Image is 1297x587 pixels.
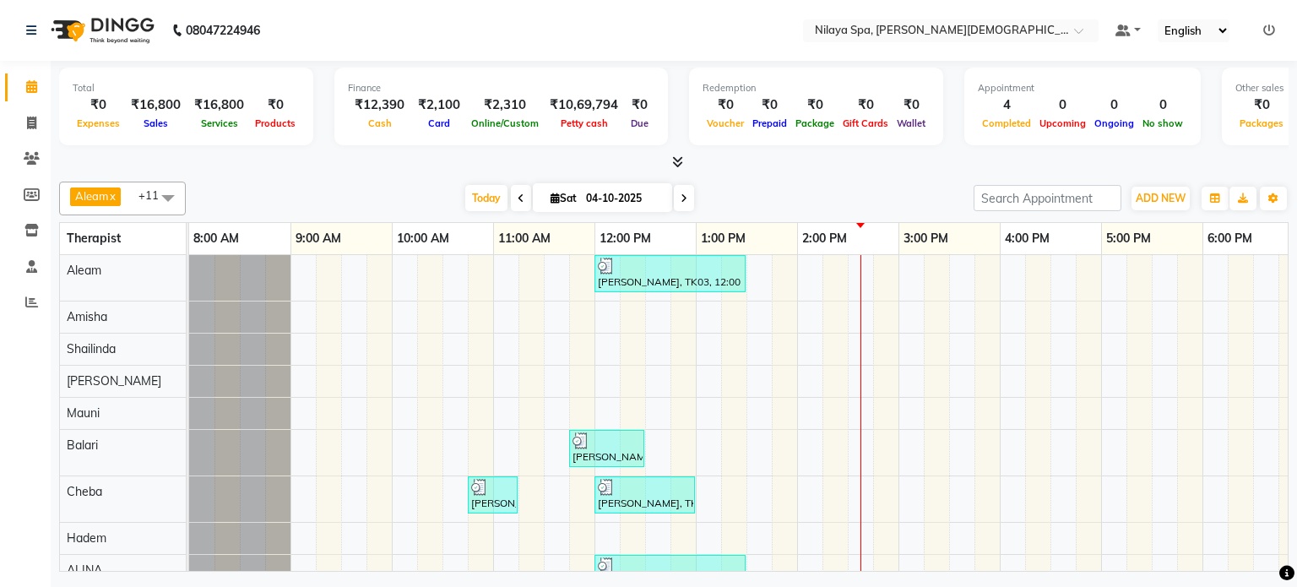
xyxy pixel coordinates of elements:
div: Appointment [978,81,1187,95]
div: ₹0 [251,95,300,115]
span: Expenses [73,117,124,129]
span: Sales [139,117,172,129]
span: Voucher [703,117,748,129]
a: 6:00 PM [1203,226,1256,251]
div: Redemption [703,81,930,95]
span: Mauni [67,405,100,421]
div: ₹0 [1235,95,1288,115]
a: x [108,189,116,203]
span: Aleam [75,189,108,203]
div: ₹16,800 [124,95,187,115]
div: 0 [1138,95,1187,115]
span: Balari [67,438,98,453]
a: 9:00 AM [291,226,345,251]
span: Hadem [67,530,106,546]
span: Cheba [67,484,102,499]
span: Aleam [67,263,101,278]
div: [PERSON_NAME], TK01, 10:45 AM-11:15 AM, Kundalini Back Massage Therapy([DEMOGRAPHIC_DATA]) 30 Min [469,479,516,511]
input: 2025-10-04 [581,186,665,211]
div: [PERSON_NAME], TK03, 12:00 PM-01:30 PM, Couple massage 90 [596,258,744,290]
div: ₹10,69,794 [543,95,625,115]
b: 08047224946 [186,7,260,54]
span: Sat [546,192,581,204]
span: Amisha [67,309,107,324]
button: ADD NEW [1131,187,1190,210]
span: Due [627,117,653,129]
span: Package [791,117,838,129]
span: ADD NEW [1136,192,1186,204]
div: ₹0 [748,95,791,115]
input: Search Appointment [974,185,1121,211]
img: logo [43,7,159,54]
span: Gift Cards [838,117,893,129]
span: Shailinda [67,341,116,356]
div: ₹2,100 [411,95,467,115]
span: Online/Custom [467,117,543,129]
a: 5:00 PM [1102,226,1155,251]
a: 1:00 PM [697,226,750,251]
span: [PERSON_NAME] [67,373,161,389]
a: 4:00 PM [1001,226,1054,251]
div: ₹0 [625,95,654,115]
span: Card [424,117,454,129]
span: Petty cash [556,117,612,129]
div: ₹16,800 [187,95,251,115]
span: Packages [1235,117,1288,129]
div: ₹0 [73,95,124,115]
div: 0 [1035,95,1090,115]
span: Ongoing [1090,117,1138,129]
div: ₹0 [703,95,748,115]
div: Finance [348,81,654,95]
span: Products [251,117,300,129]
a: 10:00 AM [393,226,453,251]
span: ALINA [67,563,102,578]
span: No show [1138,117,1187,129]
div: [PERSON_NAME], TK03, 12:00 PM-01:00 PM, Deep Tissue Repair Therapy 60 Min([DEMOGRAPHIC_DATA]) [596,479,693,511]
div: 0 [1090,95,1138,115]
a: 2:00 PM [798,226,851,251]
div: 4 [978,95,1035,115]
span: Upcoming [1035,117,1090,129]
span: Prepaid [748,117,791,129]
a: 12:00 PM [595,226,655,251]
span: +11 [138,188,171,202]
span: Today [465,185,507,211]
span: Cash [364,117,396,129]
div: [PERSON_NAME], TK02, 11:45 AM-12:30 PM, Indian Head, Neck and Shoulder Massage([DEMOGRAPHIC_DATA]... [571,432,643,465]
span: Services [197,117,242,129]
div: ₹0 [791,95,838,115]
span: Therapist [67,231,121,246]
div: ₹12,390 [348,95,411,115]
div: ₹2,310 [467,95,543,115]
span: Wallet [893,117,930,129]
div: Total [73,81,300,95]
div: ₹0 [838,95,893,115]
a: 11:00 AM [494,226,555,251]
a: 8:00 AM [189,226,243,251]
a: 3:00 PM [899,226,952,251]
div: ₹0 [893,95,930,115]
span: Completed [978,117,1035,129]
